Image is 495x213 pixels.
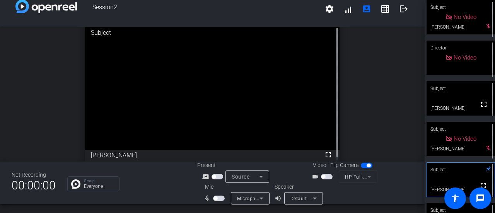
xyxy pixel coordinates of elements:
[427,162,495,177] div: Subject
[197,161,275,169] div: Present
[71,179,80,189] img: Chat Icon
[204,194,213,203] mat-icon: mic_none
[325,4,334,14] mat-icon: settings
[476,194,485,203] mat-icon: message
[84,184,115,189] p: Everyone
[85,22,340,43] div: Subject
[197,183,275,191] div: Mic
[275,183,321,191] div: Speaker
[232,174,249,180] span: Source
[479,181,488,190] mat-icon: fullscreen
[202,172,212,181] mat-icon: screen_share_outline
[324,150,333,159] mat-icon: fullscreen
[479,100,488,109] mat-icon: fullscreen
[399,4,408,14] mat-icon: logout
[237,195,382,201] span: Microphone Array (Intel® Smart Sound Technology (Intel® SST))
[454,14,476,20] span: No Video
[427,81,495,96] div: Subject
[12,176,56,195] span: 00:00:00
[330,161,359,169] span: Flip Camera
[275,194,284,203] mat-icon: volume_up
[381,4,390,14] mat-icon: grid_on
[454,135,476,142] span: No Video
[313,161,326,169] span: Video
[427,122,495,136] div: Subject
[454,54,476,61] span: No Video
[362,4,371,14] mat-icon: account_box
[427,41,495,55] div: Director
[12,171,56,179] div: Not Recording
[290,195,374,201] span: Default - Speakers (Realtek(R) Audio)
[312,172,321,181] mat-icon: videocam_outline
[451,194,460,203] mat-icon: accessibility
[84,179,115,183] p: Group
